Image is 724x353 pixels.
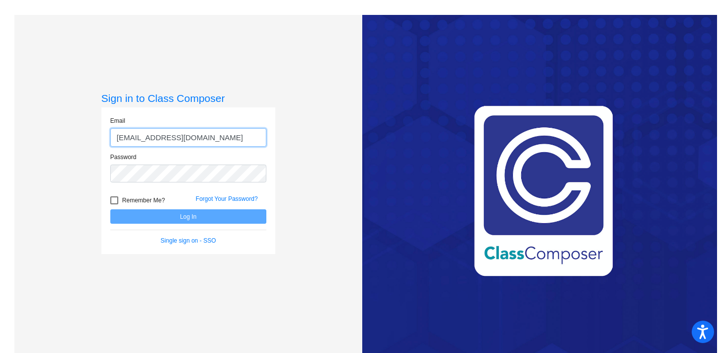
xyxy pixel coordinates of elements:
[110,116,125,125] label: Email
[161,237,216,244] a: Single sign on - SSO
[110,153,137,162] label: Password
[196,195,258,202] a: Forgot Your Password?
[122,194,165,206] span: Remember Me?
[110,209,266,224] button: Log In
[101,92,275,104] h3: Sign in to Class Composer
